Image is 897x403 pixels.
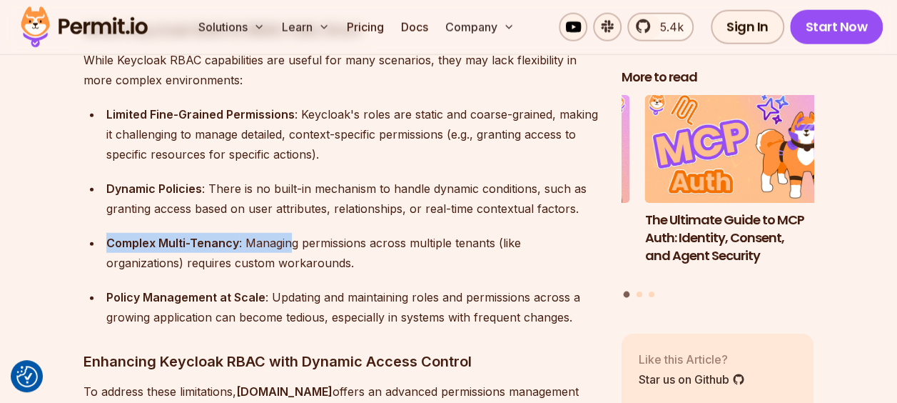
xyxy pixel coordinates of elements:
li: 3 of 3 [437,95,630,283]
h3: Enhancing Keycloak RBAC with Dynamic Access Control [83,350,599,373]
button: Go to slide 3 [649,292,654,297]
button: Go to slide 1 [624,292,630,298]
img: The Ultimate Guide to MCP Auth: Identity, Consent, and Agent Security [645,95,838,204]
img: Revisit consent button [16,366,38,387]
div: : Keycloak's roles are static and coarse-grained, making it challenging to manage detailed, conte... [106,104,599,164]
a: Sign In [711,10,784,44]
button: Learn [276,13,335,41]
a: The Ultimate Guide to MCP Auth: Identity, Consent, and Agent SecurityThe Ultimate Guide to MCP Au... [645,95,838,283]
strong: Limited Fine-Grained Permissions [106,107,295,121]
strong: [DOMAIN_NAME] [236,384,333,399]
div: : There is no built-in mechanism to handle dynamic conditions, such as granting access based on u... [106,179,599,219]
h3: The Ultimate Guide to MCP Auth: Identity, Consent, and Agent Security [645,212,838,264]
strong: Complex Multi-Tenancy [106,236,239,250]
a: Star us on Github [639,371,745,388]
h2: More to read [622,69,814,86]
div: Posts [622,95,814,300]
div: : Updating and maintaining roles and permissions across a growing application can become tedious,... [106,287,599,327]
button: Company [440,13,520,41]
img: Human-in-the-Loop for AI Agents: Best Practices, Frameworks, Use Cases, and Demo [437,95,630,204]
strong: Policy Management at Scale [106,290,265,304]
button: Go to slide 2 [637,292,642,297]
p: Like this Article? [639,351,745,368]
div: : Managing permissions across multiple tenants (like organizations) requires custom workarounds. [106,233,599,273]
a: Docs [395,13,434,41]
h3: Human-in-the-Loop for AI Agents: Best Practices, Frameworks, Use Cases, and Demo [437,212,630,282]
button: Solutions [193,13,270,41]
button: Consent Preferences [16,366,38,387]
a: Start Now [790,10,883,44]
a: Pricing [341,13,390,41]
a: 5.4k [627,13,694,41]
li: 1 of 3 [645,95,838,283]
p: While Keycloak RBAC capabilities are useful for many scenarios, they may lack flexibility in more... [83,50,599,90]
strong: Dynamic Policies [106,181,202,196]
img: Permit logo [14,3,154,51]
span: 5.4k [652,19,684,36]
